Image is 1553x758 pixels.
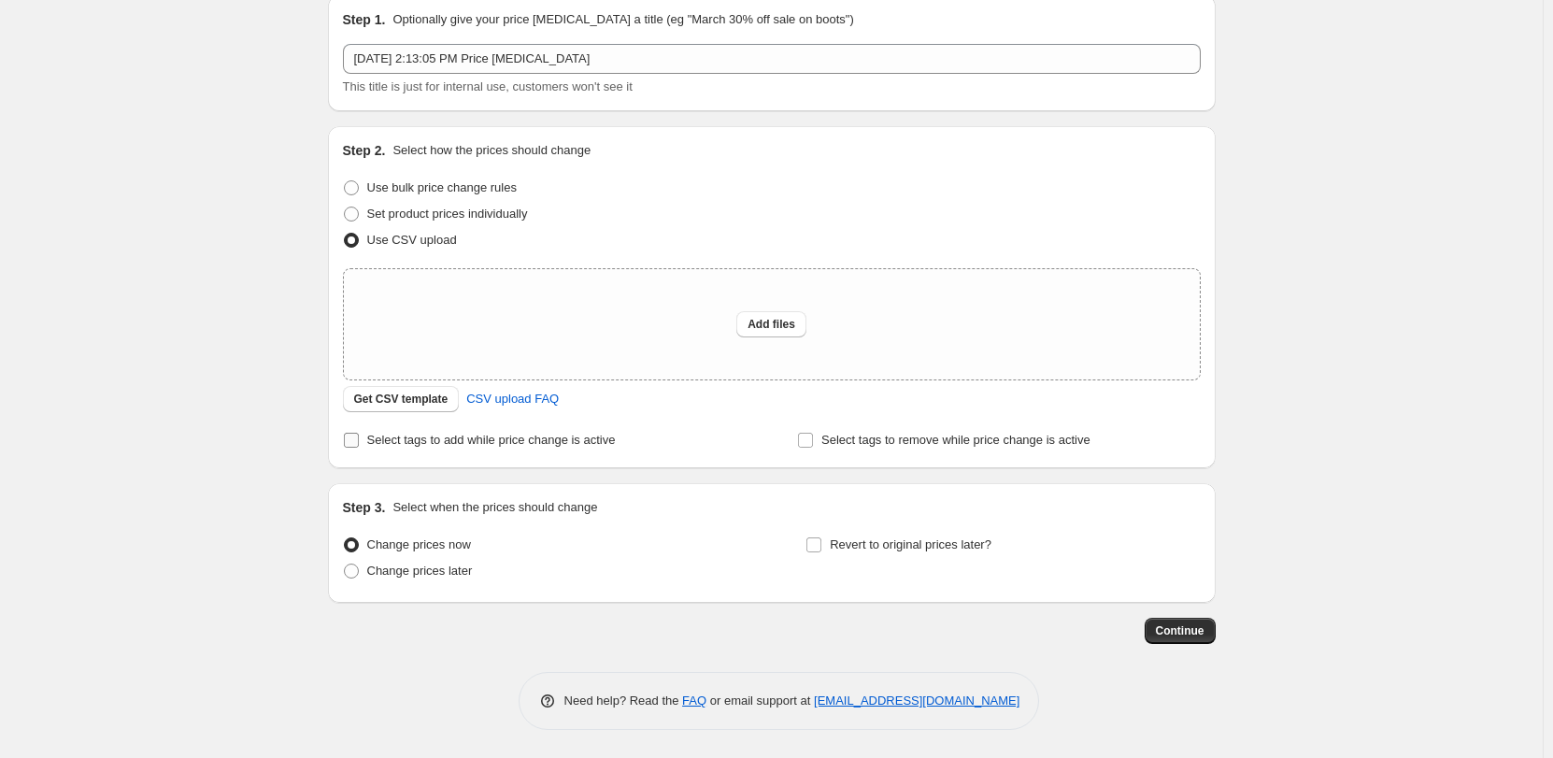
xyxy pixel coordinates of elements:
button: Add files [736,311,806,337]
button: Get CSV template [343,386,460,412]
span: This title is just for internal use, customers won't see it [343,79,633,93]
span: Select tags to add while price change is active [367,433,616,447]
a: CSV upload FAQ [455,384,570,414]
input: 30% off holiday sale [343,44,1201,74]
span: Add files [748,317,795,332]
span: Change prices now [367,537,471,551]
span: CSV upload FAQ [466,390,559,408]
p: Optionally give your price [MEDICAL_DATA] a title (eg "March 30% off sale on boots") [392,10,853,29]
span: Revert to original prices later? [830,537,991,551]
h2: Step 2. [343,141,386,160]
h2: Step 3. [343,498,386,517]
span: Use CSV upload [367,233,457,247]
span: Need help? Read the [564,694,683,708]
span: Set product prices individually [367,207,528,221]
p: Select when the prices should change [392,498,597,517]
a: [EMAIL_ADDRESS][DOMAIN_NAME] [814,694,1019,708]
span: Change prices later [367,564,473,578]
span: Use bulk price change rules [367,180,517,194]
p: Select how the prices should change [392,141,591,160]
span: Continue [1156,623,1204,638]
h2: Step 1. [343,10,386,29]
span: Get CSV template [354,392,449,407]
button: Continue [1145,618,1216,644]
a: FAQ [682,694,706,708]
span: or email support at [706,694,814,708]
span: Select tags to remove while price change is active [821,433,1090,447]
